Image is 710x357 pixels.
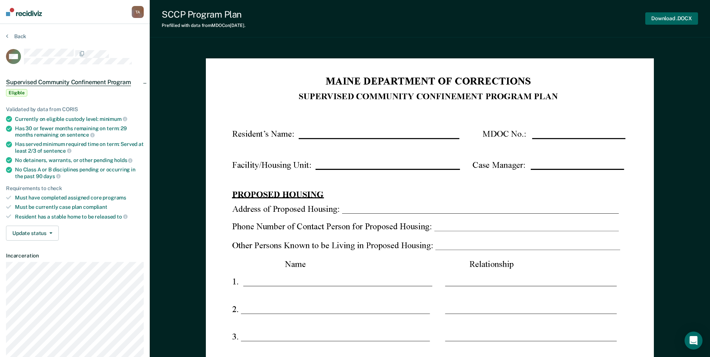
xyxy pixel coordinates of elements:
span: minimum [100,116,127,122]
div: Must be currently case plan [15,204,144,210]
button: TA [132,6,144,18]
div: No detainers, warrants, or other pending [15,157,144,164]
button: Update status [6,226,59,241]
span: days [43,173,60,179]
div: Validated by data from CORIS [6,106,144,113]
span: Supervised Community Confinement Program [6,79,131,86]
span: holds [114,157,132,163]
div: Must have completed assigned core [15,195,144,201]
span: compliant [83,204,107,210]
div: Requirements to check [6,185,144,192]
img: Recidiviz [6,8,42,16]
button: Download .DOCX [645,12,698,25]
button: Back [6,33,26,40]
div: Currently on eligible custody level: [15,116,144,122]
span: programs [103,195,126,201]
div: Prefilled with data from MDOC on [DATE] . [162,23,246,28]
span: to [117,214,128,220]
span: Eligible [6,89,27,97]
div: Resident has a stable home to be released [15,213,144,220]
span: sentence [67,132,95,138]
span: sentence [43,148,71,154]
div: T A [132,6,144,18]
div: Has 30 or fewer months remaining on term: 29 months remaining on [15,125,144,138]
div: No Class A or B disciplines pending or occurring in the past 90 [15,167,144,179]
div: Has served minimum required time on term: Served at least 2/3 of [15,141,144,154]
dt: Incarceration [6,253,144,259]
div: Open Intercom Messenger [685,332,703,350]
div: SCCP Program Plan [162,9,246,20]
